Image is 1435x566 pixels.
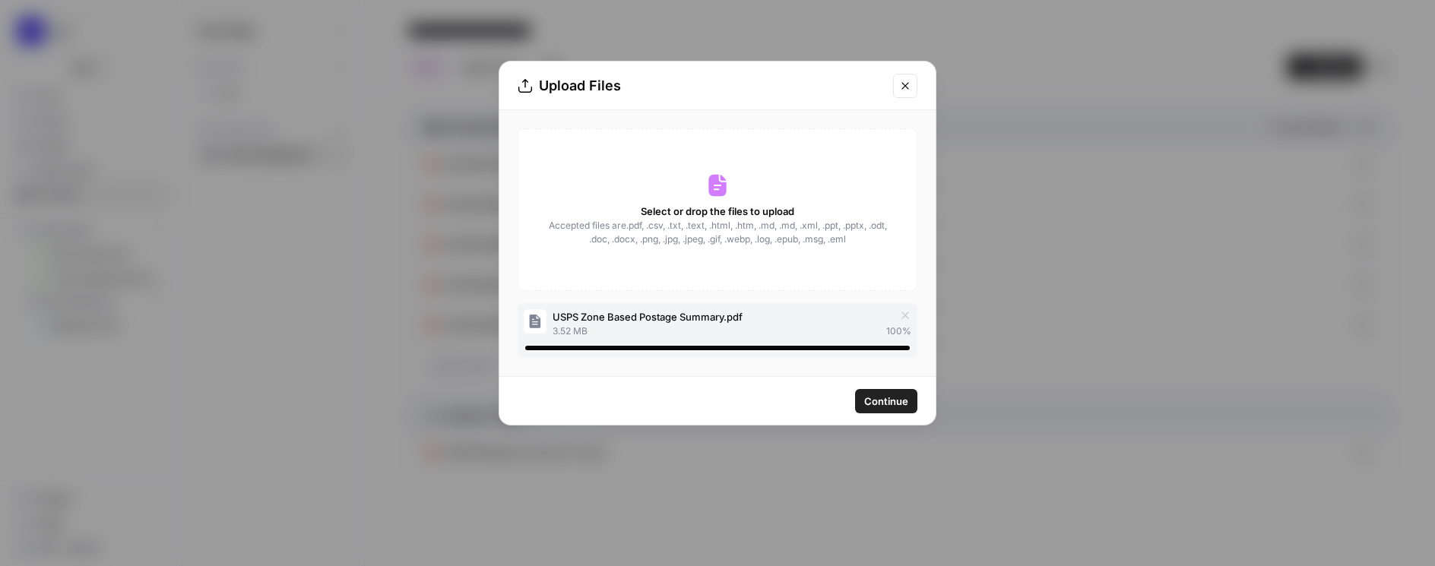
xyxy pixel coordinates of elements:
button: Close modal [893,74,917,98]
span: 100 % [886,324,911,338]
button: Continue [855,389,917,413]
span: USPS Zone Based Postage Summary.pdf [553,309,743,324]
span: Select or drop the files to upload [641,204,794,219]
span: 3.52 MB [553,324,588,338]
span: Accepted files are .pdf, .csv, .txt, .text, .html, .htm, .md, .md, .xml, .ppt, .pptx, .odt, .doc,... [547,219,888,246]
span: Continue [864,394,908,409]
div: Upload Files [518,75,884,96]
